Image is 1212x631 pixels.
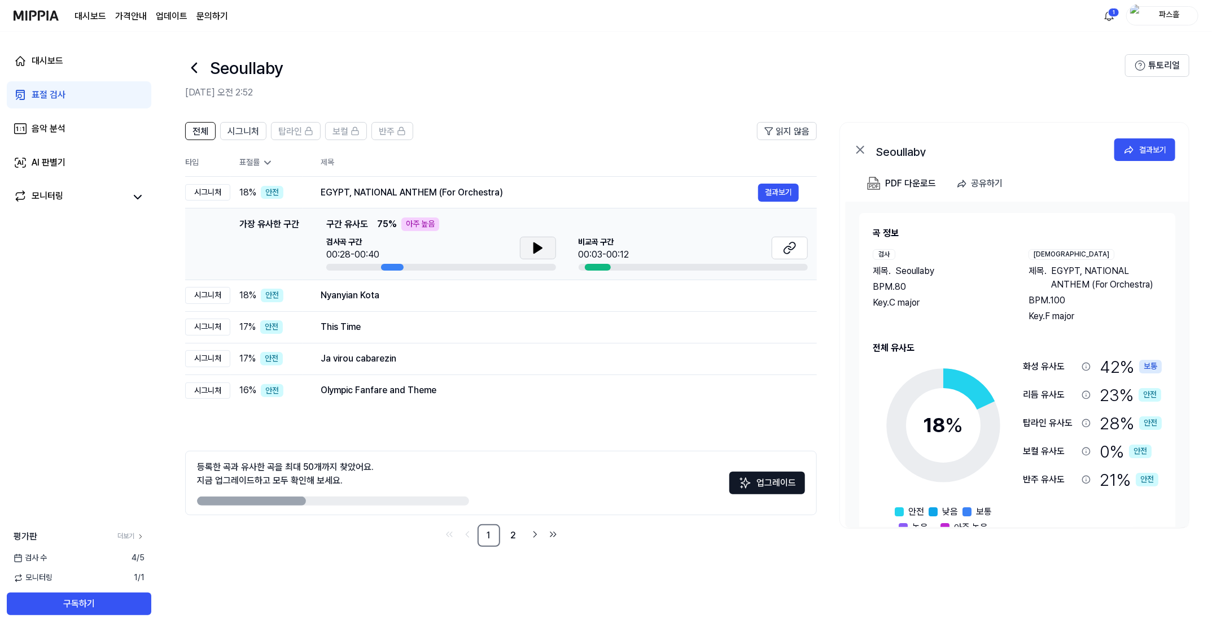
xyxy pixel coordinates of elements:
[502,524,525,547] a: 2
[185,122,216,140] button: 전체
[1023,445,1077,458] div: 보컬 유사도
[954,521,988,534] span: 아주 높음
[758,184,799,202] button: 결과보기
[545,526,561,542] a: Go to last page
[912,521,928,534] span: 높음
[873,264,891,278] span: 제목 .
[117,532,145,541] a: 더보기
[757,122,817,140] button: 읽지 않음
[156,10,187,23] a: 업데이트
[441,526,457,542] a: Go to first page
[876,143,1102,156] div: Seoullaby
[1125,54,1189,77] button: 튜토리얼
[260,320,283,334] div: 안전
[377,217,397,231] span: 75 %
[185,287,230,304] div: 시그니처
[261,186,283,199] div: 안전
[271,122,321,140] button: 탑라인
[239,186,256,199] span: 18 %
[185,524,817,547] nav: pagination
[239,320,256,334] span: 17 %
[32,189,63,205] div: 모니터링
[220,122,266,140] button: 시그니처
[321,352,799,365] div: Ja virou cabarezin
[776,125,810,138] span: 읽지 않음
[579,237,629,248] span: 비교곡 구간
[192,125,208,138] span: 전체
[846,202,1189,527] a: 곡 정보검사제목.SeoullabyBPM.80Key.C major[DEMOGRAPHIC_DATA]제목.EGYPT, NATIONAL ANTHEM (For Orchestra)BPM...
[14,572,52,584] span: 모니터링
[527,526,543,542] a: Go to next page
[478,524,500,547] a: 1
[1023,360,1077,373] div: 화성 유사도
[321,320,799,334] div: This Time
[7,115,151,142] a: 음악 분석
[321,149,817,176] th: 제목
[260,352,283,365] div: 안전
[460,526,475,542] a: Go to previous page
[32,88,65,102] div: 표절 검사
[738,476,752,490] img: Sparkles
[1139,143,1166,156] div: 결과보기
[873,227,1162,240] h2: 곡 정보
[1100,355,1162,378] div: 42 %
[1130,5,1144,27] img: profile
[32,122,65,136] div: 음악 분석
[261,384,283,398] div: 안전
[239,352,256,365] span: 17 %
[971,176,1003,191] div: 공유하기
[1139,360,1162,373] div: 보통
[895,264,934,278] span: Seoullaby
[1126,6,1198,25] button: profile파스홀
[946,413,964,437] span: %
[239,384,256,397] span: 16 %
[873,296,1006,310] div: Key. C major
[197,460,374,488] div: 등록한 곡과 유사한 곡을 최대 50개까지 찾았어요. 지금 업그레이드하고 모두 확인해 보세요.
[239,289,256,302] span: 18 %
[1023,473,1077,486] div: 반주 유사도
[1100,468,1158,491] div: 21 %
[1129,445,1152,458] div: 안전
[326,237,379,248] span: 검사곡 구간
[1029,249,1114,260] div: [DEMOGRAPHIC_DATA]
[321,186,758,199] div: EGYPT, NATIONAL ANTHEM (For Orchestra)
[924,410,964,441] div: 18
[1100,411,1162,435] div: 28 %
[873,280,1006,294] div: BPM. 80
[729,472,805,494] button: 업그레이드
[7,593,151,615] button: 구독하기
[326,248,379,262] div: 00:28-00:40
[185,86,1125,99] h2: [DATE] 오전 2:52
[1147,9,1191,21] div: 파스홀
[867,177,881,190] img: PDF Download
[185,382,230,399] div: 시그니처
[1114,138,1175,161] a: 결과보기
[321,384,799,397] div: Olympic Fanfare and Theme
[332,125,348,138] span: 보컬
[14,189,126,205] a: 모니터링
[952,172,1012,195] button: 공유하기
[1029,310,1162,323] div: Key. F major
[1100,7,1118,25] button: 알림1
[379,125,395,138] span: 반주
[32,54,63,68] div: 대시보드
[32,156,65,169] div: AI 판별기
[239,217,299,271] div: 가장 유사한 구간
[579,248,629,262] div: 00:03-00:12
[321,289,799,302] div: Nyanyian Kota
[401,217,439,231] div: 아주 높음
[326,217,368,231] span: 구간 유사도
[1029,264,1047,291] span: 제목 .
[239,157,303,168] div: 표절률
[227,125,259,138] span: 시그니처
[185,350,230,367] div: 시그니처
[7,47,151,75] a: 대시보드
[196,10,228,23] a: 문의하기
[1029,294,1162,307] div: BPM. 100
[908,505,924,519] span: 안전
[976,505,992,519] span: 보통
[885,176,936,191] div: PDF 다운로드
[865,172,938,195] button: PDF 다운로드
[7,81,151,108] a: 표절 검사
